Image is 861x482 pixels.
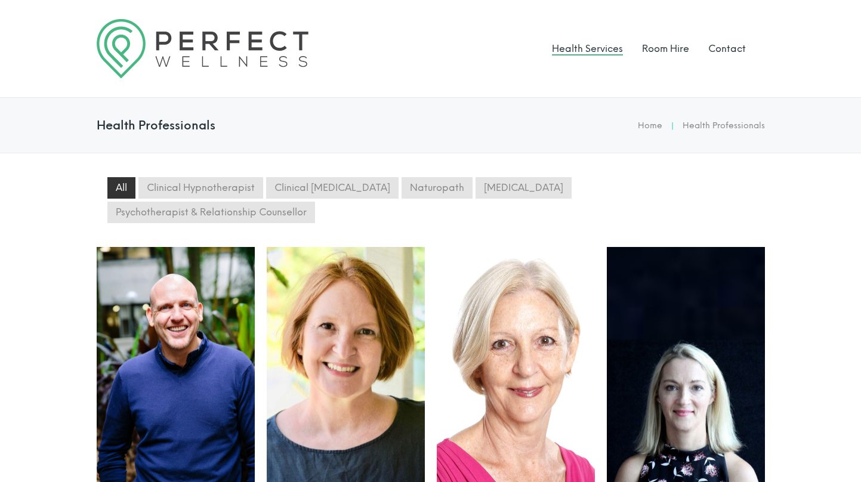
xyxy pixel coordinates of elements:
[266,177,399,199] li: Clinical [MEDICAL_DATA]
[662,119,683,134] li: |
[552,43,623,54] a: Health Services
[97,118,215,132] h4: Health Professionals
[107,202,315,223] li: Psychotherapist & Relationship Counsellor
[107,177,135,199] li: All
[683,119,765,134] li: Health Professionals
[638,120,662,131] a: Home
[476,177,572,199] li: [MEDICAL_DATA]
[402,177,473,199] li: Naturopath
[642,43,689,54] a: Room Hire
[138,177,263,199] li: Clinical Hypnotherapist
[97,19,308,78] img: Logo Perfect Wellness 710x197
[708,43,746,54] a: Contact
